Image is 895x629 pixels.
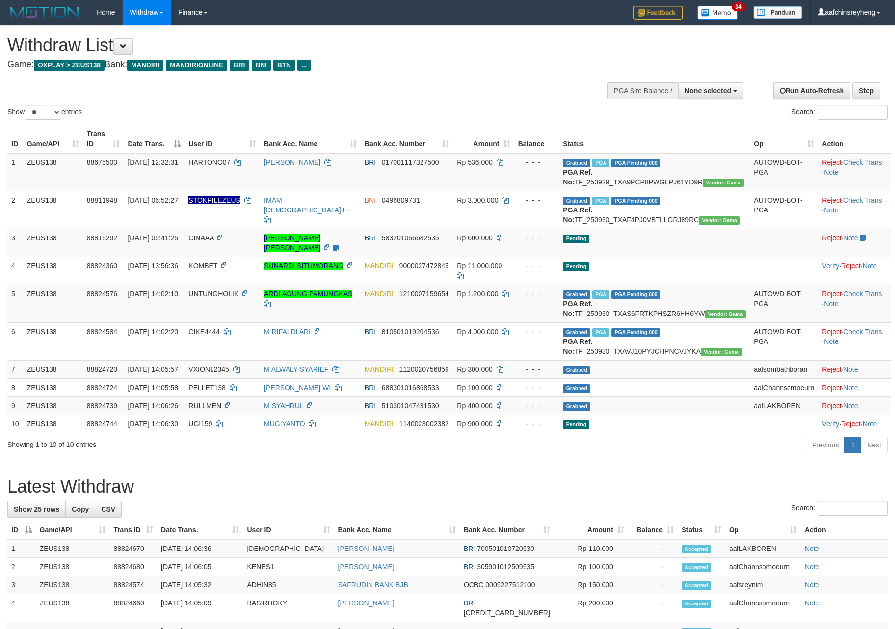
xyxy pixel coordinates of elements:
span: MANDIRI [127,60,163,71]
span: 88815292 [87,234,117,242]
a: Check Trans [843,196,882,204]
th: Action [818,125,891,153]
td: 88824574 [109,576,157,594]
span: Vendor URL: https://trx31.1velocity.biz [705,310,746,318]
span: BRI [365,158,376,166]
a: Note [805,581,819,589]
a: Note [824,168,839,176]
span: Copy 1140023002382 to clipboard [399,420,449,428]
span: Rp 900.000 [457,420,492,428]
span: Pending [563,235,589,243]
span: BRI [230,60,249,71]
td: - [628,539,678,558]
span: HARTONO07 [188,158,230,166]
a: Reject [822,384,842,392]
a: Note [863,262,877,270]
a: Note [863,420,877,428]
button: None selected [678,82,743,99]
td: 10 [7,415,23,433]
span: UNTUNGHOLIK [188,290,238,298]
div: - - - [518,289,555,299]
span: Accepted [682,563,711,572]
th: Trans ID: activate to sort column ascending [83,125,124,153]
span: Marked by aafchomsokheang [592,328,609,337]
a: [PERSON_NAME] [338,563,395,571]
a: M ALWALY SYARIEF [264,366,328,373]
span: MANDIRI [365,366,394,373]
th: Op: activate to sort column ascending [725,521,801,539]
span: BRI [464,563,475,571]
td: ZEUS138 [23,229,83,257]
a: SUNARDI SITUMORANG [264,262,343,270]
span: None selected [684,87,731,95]
a: Reject [822,234,842,242]
td: ZEUS138 [23,153,83,191]
td: aafChannsomoeurn [725,594,801,622]
span: Copy [72,505,89,513]
span: Copy 9000027472845 to clipboard [399,262,449,270]
th: Bank Acc. Name: activate to sort column ascending [334,521,460,539]
span: BRI [365,328,376,336]
span: KOMBET [188,262,217,270]
th: Status: activate to sort column ascending [678,521,725,539]
a: MUGIYANTO [264,420,305,428]
td: · [818,396,891,415]
td: 88824670 [109,539,157,558]
td: [DATE] 14:06:36 [157,539,243,558]
a: Run Auto-Refresh [773,82,850,99]
th: Amount: activate to sort column ascending [453,125,514,153]
span: [DATE] 14:05:58 [128,384,178,392]
th: Date Trans.: activate to sort column ascending [157,521,243,539]
a: [PERSON_NAME] WI [264,384,331,392]
td: · [818,360,891,378]
span: MANDIRI [365,420,394,428]
label: Search: [791,501,888,516]
td: aafsreynim [725,576,801,594]
a: Reject [841,420,861,428]
span: Marked by aafsreyleap [592,197,609,205]
span: ... [297,60,311,71]
td: 2 [7,191,23,229]
th: Amount: activate to sort column ascending [554,521,628,539]
span: BRI [365,384,376,392]
td: - [628,576,678,594]
td: 3 [7,576,36,594]
span: PGA Pending [611,328,660,337]
td: · [818,229,891,257]
td: - [628,594,678,622]
span: VXION12345 [188,366,229,373]
th: Bank Acc. Name: activate to sort column ascending [260,125,361,153]
a: Reject [841,262,861,270]
th: Game/API: activate to sort column ascending [36,521,110,539]
span: Marked by aafchomsokheang [592,290,609,299]
th: ID: activate to sort column descending [7,521,36,539]
span: [DATE] 14:02:20 [128,328,178,336]
td: 8 [7,378,23,396]
a: [PERSON_NAME] [338,545,395,552]
span: Rp 536.000 [457,158,492,166]
span: 88824744 [87,420,117,428]
td: Rp 200,000 [554,594,628,622]
th: Bank Acc. Number: activate to sort column ascending [361,125,453,153]
td: ADHIN85 [243,576,334,594]
a: IMAM [DEMOGRAPHIC_DATA] I-- [264,196,349,214]
span: 88675500 [87,158,117,166]
span: [DATE] 14:06:26 [128,402,178,410]
span: Grabbed [563,402,590,411]
span: Nama rekening ada tanda titik/strip, harap diedit [188,196,240,204]
span: Vendor URL: https://trx31.1velocity.biz [699,216,740,225]
span: 88824724 [87,384,117,392]
a: Verify [822,262,839,270]
td: · · [818,415,891,433]
td: 1 [7,153,23,191]
span: 88824720 [87,366,117,373]
img: MOTION_logo.png [7,5,82,20]
span: 88824584 [87,328,117,336]
div: - - - [518,195,555,205]
td: · · [818,257,891,285]
span: UGI159 [188,420,212,428]
th: Status [559,125,750,153]
span: PGA Pending [611,159,660,167]
a: Reject [822,402,842,410]
a: Check Trans [843,328,882,336]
